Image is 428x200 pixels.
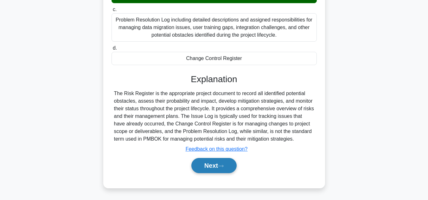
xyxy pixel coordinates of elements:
[113,7,117,12] span: c.
[114,90,314,143] div: The Risk Register is the appropriate project document to record all identified potential obstacle...
[186,146,248,152] a: Feedback on this question?
[115,74,313,85] h3: Explanation
[191,158,237,173] button: Next
[112,13,317,42] div: Problem Resolution Log including detailed descriptions and assigned responsibilities for managing...
[112,52,317,65] div: Change Control Register
[113,45,117,51] span: d.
